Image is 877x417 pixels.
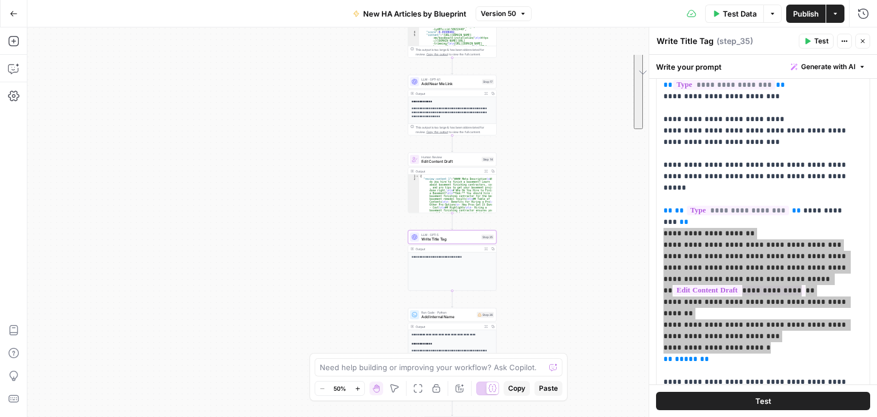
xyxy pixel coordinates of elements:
span: Add Internal Name [421,314,474,320]
span: Version 50 [481,9,516,19]
button: Test [799,34,834,49]
span: Copy the output [427,130,448,134]
div: Write your prompt [649,55,877,78]
div: Step 14 [482,157,494,162]
div: To enrich screen reader interactions, please activate Accessibility in Grammarly extension settings [657,18,870,415]
span: 50% [333,384,346,393]
div: 3 [408,25,419,31]
div: Output [416,169,481,174]
div: This output is too large & has been abbreviated for review. to view the full content. [416,47,494,57]
g: Edge from step_17 to step_14 [452,135,453,152]
span: Publish [793,8,819,19]
button: Publish [786,5,826,23]
g: Edge from step_35 to step_36 [452,291,453,307]
textarea: Write Title Tag [657,35,714,47]
div: 4 [408,31,419,34]
span: Human Review [421,155,480,159]
span: Run Code · Python [421,310,474,315]
button: Test Data [705,5,763,23]
div: Step 36 [477,312,494,318]
div: Step 17 [482,79,494,85]
span: Copy the output [427,53,448,56]
span: Test [814,36,828,46]
span: Generate with AI [801,62,855,72]
button: Copy [504,381,530,396]
g: Edge from step_24 to step_17 [452,58,453,74]
button: Paste [534,381,562,396]
span: Copy [508,383,525,394]
span: LLM · GPT-5 [421,232,479,237]
span: Write Title Tag [421,236,479,242]
div: Step 35 [481,235,494,240]
span: Toggle code folding, rows 1 through 3 [416,175,419,178]
div: This output is too large & has been abbreviated for review. to view the full content. [416,125,494,134]
span: Add Near Me Link [421,81,480,87]
span: Paste [539,383,558,394]
g: Edge from step_14 to step_35 [452,213,453,230]
button: Generate with AI [786,59,870,74]
div: Output [416,324,481,329]
span: New HA Articles by Blueprint [363,8,466,19]
button: New HA Articles by Blueprint [346,5,473,23]
div: Output [416,247,481,251]
g: Edge from step_16 to end [452,399,453,416]
span: Test [755,395,771,407]
div: 1 [408,175,419,178]
span: ( step_35 ) [717,35,753,47]
button: Version 50 [476,6,532,21]
span: LLM · GPT-4.1 [421,77,480,82]
span: Edit Content Draft [421,159,480,165]
div: Output [416,91,481,96]
div: Human ReviewEdit Content DraftStep 14Output{ "review_content_1":"#### Meta Description\nWho do yo... [408,153,497,213]
span: Test Data [723,8,757,19]
button: Test [656,392,870,410]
